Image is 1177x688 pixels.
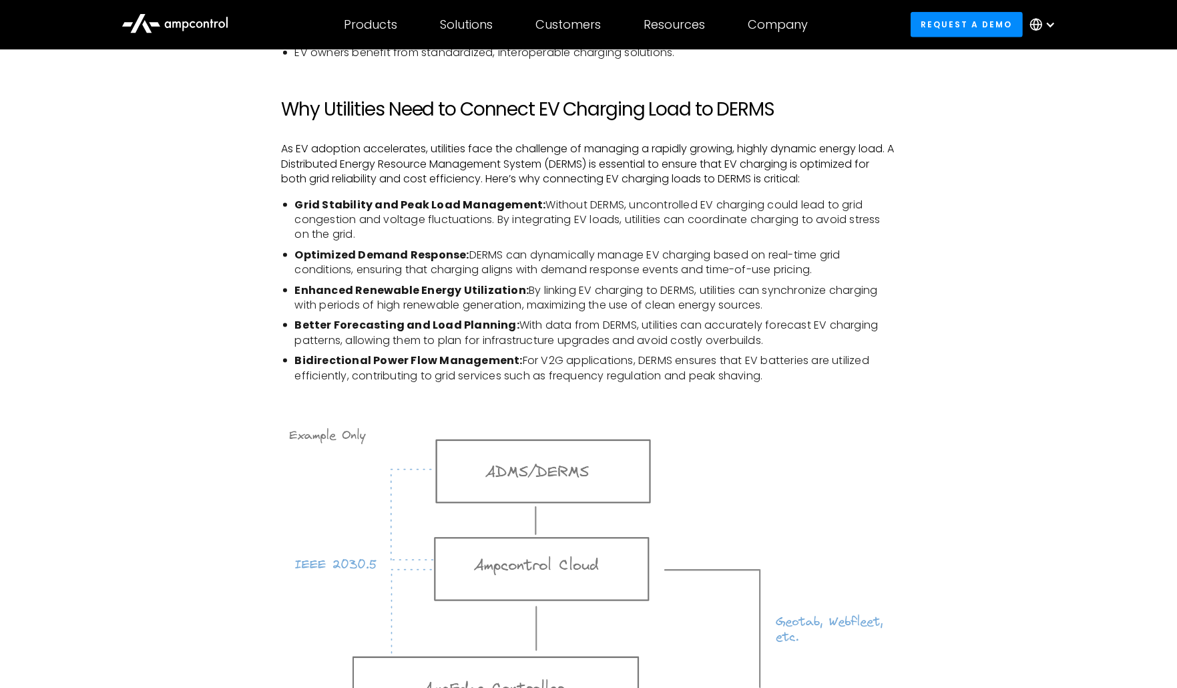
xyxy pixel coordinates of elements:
div: Company [748,17,808,32]
li: DERMS can dynamically manage EV charging based on real-time grid conditions, ensuring that chargi... [295,248,896,278]
a: Request a demo [911,12,1023,37]
strong: Bidirectional Power Flow Management: [295,353,523,368]
div: Resources [644,17,705,32]
div: Products [344,17,397,32]
li: EV owners benefit from standardized, interoperable charging solutions. [295,45,896,60]
li: For V2G applications, DERMS ensures that EV batteries are utilized efficiently, contributing to g... [295,353,896,383]
li: With data from DERMS, utilities can accurately forecast EV charging patterns, allowing them to pl... [295,318,896,348]
div: Customers [535,17,601,32]
strong: Grid Stability and Peak Load Management: [295,197,546,212]
div: Solutions [440,17,493,32]
h2: Why Utilities Need to Connect EV Charging Load to DERMS [282,98,896,121]
li: Without DERMS, uncontrolled EV charging could lead to grid congestion and voltage fluctuations. B... [295,198,896,242]
strong: Enhanced Renewable Energy Utilization: [295,283,529,298]
li: By linking EV charging to DERMS, utilities can synchronize charging with periods of high renewabl... [295,283,896,313]
strong: Optimized Demand Response: [295,247,469,263]
p: As EV adoption accelerates, utilities face the challenge of managing a rapidly growing, highly dy... [282,142,896,186]
strong: Better Forecasting and Load Planning: [295,317,519,333]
